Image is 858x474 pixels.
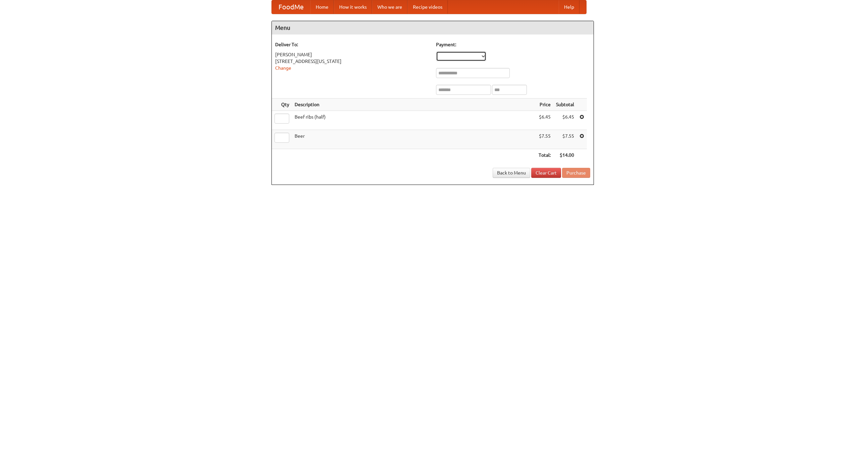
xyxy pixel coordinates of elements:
[272,98,292,111] th: Qty
[292,98,536,111] th: Description
[272,21,594,35] h4: Menu
[562,168,590,178] button: Purchase
[275,65,291,71] a: Change
[553,111,577,130] td: $6.45
[531,168,561,178] a: Clear Cart
[553,149,577,161] th: $14.00
[272,0,310,14] a: FoodMe
[536,98,553,111] th: Price
[408,0,448,14] a: Recipe videos
[292,130,536,149] td: Beer
[553,98,577,111] th: Subtotal
[334,0,372,14] a: How it works
[553,130,577,149] td: $7.55
[536,111,553,130] td: $6.45
[275,41,429,48] h5: Deliver To:
[292,111,536,130] td: Beef ribs (half)
[372,0,408,14] a: Who we are
[436,41,590,48] h5: Payment:
[536,130,553,149] td: $7.55
[275,51,429,58] div: [PERSON_NAME]
[310,0,334,14] a: Home
[536,149,553,161] th: Total:
[559,0,579,14] a: Help
[275,58,429,65] div: [STREET_ADDRESS][US_STATE]
[493,168,530,178] a: Back to Menu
